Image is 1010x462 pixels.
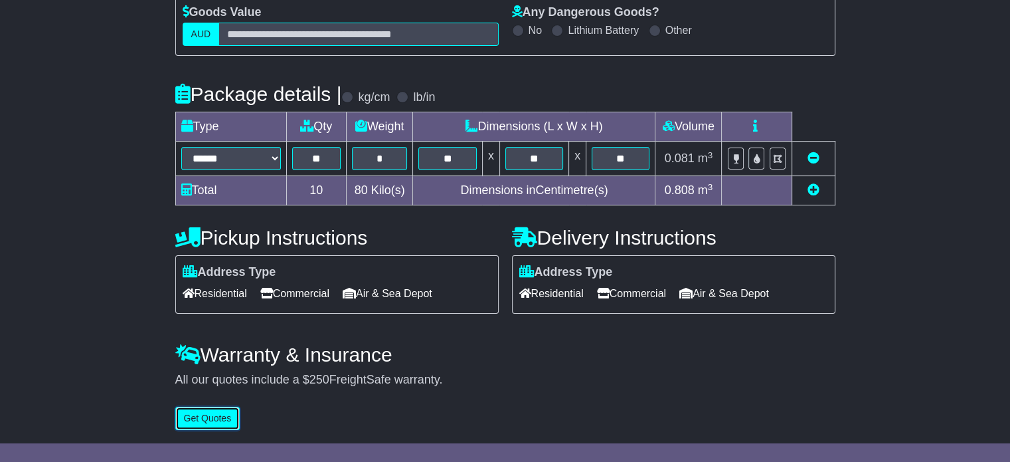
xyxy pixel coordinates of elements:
[512,227,835,249] h4: Delivery Instructions
[568,24,639,37] label: Lithium Battery
[665,24,692,37] label: Other
[413,112,655,142] td: Dimensions (L x W x H)
[597,283,666,304] span: Commercial
[807,152,819,165] a: Remove this item
[183,23,220,46] label: AUD
[286,112,346,142] td: Qty
[665,183,695,197] span: 0.808
[512,5,659,20] label: Any Dangerous Goods?
[175,344,835,366] h4: Warranty & Insurance
[286,176,346,205] td: 10
[708,182,713,192] sup: 3
[413,90,435,105] label: lb/in
[665,152,695,165] span: 0.081
[569,142,586,176] td: x
[175,373,835,388] div: All our quotes include a $ FreightSafe warranty.
[175,176,286,205] td: Total
[807,183,819,197] a: Add new item
[698,152,713,165] span: m
[655,112,722,142] td: Volume
[679,283,769,304] span: Air & Sea Depot
[183,283,247,304] span: Residential
[309,373,329,386] span: 250
[183,265,276,280] label: Address Type
[175,112,286,142] td: Type
[346,176,413,205] td: Kilo(s)
[175,227,499,249] h4: Pickup Instructions
[175,83,342,105] h4: Package details |
[708,150,713,160] sup: 3
[413,176,655,205] td: Dimensions in Centimetre(s)
[698,183,713,197] span: m
[346,112,413,142] td: Weight
[519,265,613,280] label: Address Type
[175,407,240,430] button: Get Quotes
[183,5,262,20] label: Goods Value
[358,90,390,105] label: kg/cm
[529,24,542,37] label: No
[260,283,329,304] span: Commercial
[482,142,499,176] td: x
[343,283,432,304] span: Air & Sea Depot
[355,183,368,197] span: 80
[519,283,584,304] span: Residential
